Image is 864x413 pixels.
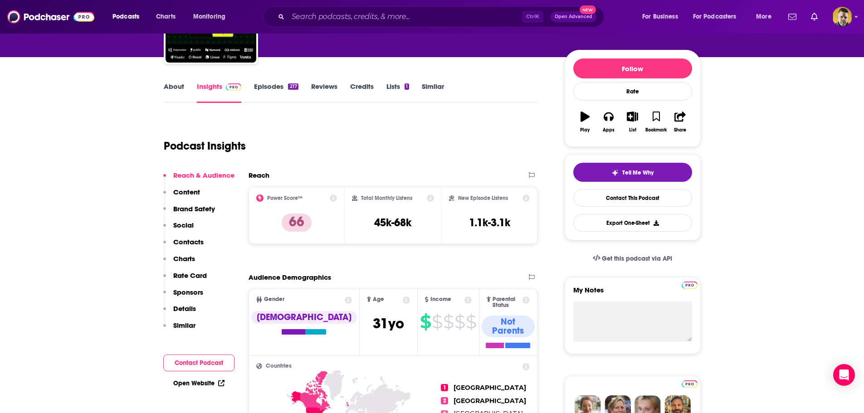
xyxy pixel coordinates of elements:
[629,127,636,133] div: List
[163,321,195,338] button: Similar
[7,8,94,25] img: Podchaser - Follow, Share and Rate Podcasts
[573,189,692,207] a: Contact This Podcast
[469,216,510,229] h3: 1.1k-3.1k
[645,127,667,133] div: Bookmark
[173,304,196,313] p: Details
[833,364,855,386] div: Open Intercom Messenger
[173,379,225,387] a: Open Website
[458,195,508,201] h2: New Episode Listens
[573,163,692,182] button: tell me why sparkleTell Me Why
[163,171,234,188] button: Reach & Audience
[193,10,225,23] span: Monitoring
[750,10,783,24] button: open menu
[374,216,411,229] h3: 45k-68k
[420,315,431,329] span: $
[832,7,852,27] img: User Profile
[443,315,454,329] span: $
[636,10,689,24] button: open menu
[350,82,374,103] a: Credits
[251,311,357,324] div: [DEMOGRAPHIC_DATA]
[522,11,543,23] span: Ctrl K
[555,15,592,19] span: Open Advanced
[580,5,596,14] span: New
[551,11,596,22] button: Open AdvancedNew
[422,82,444,103] a: Similar
[163,271,207,288] button: Rate Card
[197,82,242,103] a: InsightsPodchaser Pro
[573,214,692,232] button: Export One-Sheet
[441,397,448,404] span: 2
[493,296,521,308] span: Parental Status
[430,296,451,302] span: Income
[432,315,442,329] span: $
[266,363,292,369] span: Countries
[454,384,526,392] span: [GEOGRAPHIC_DATA]
[693,10,737,23] span: For Podcasters
[785,9,800,24] a: Show notifications dropdown
[106,10,151,24] button: open menu
[586,248,680,270] a: Get this podcast via API
[282,214,312,232] p: 66
[173,254,195,263] p: Charts
[249,273,331,282] h2: Audience Demographics
[163,238,204,254] button: Contacts
[674,127,686,133] div: Share
[386,82,409,103] a: Lists1
[573,106,597,138] button: Play
[611,169,619,176] img: tell me why sparkle
[361,195,412,201] h2: Total Monthly Listens
[254,82,298,103] a: Episodes217
[288,83,298,90] div: 217
[173,288,203,296] p: Sponsors
[482,316,535,337] div: Not Parents
[807,9,821,24] a: Show notifications dropdown
[573,82,692,101] div: Rate
[756,10,771,23] span: More
[454,397,526,405] span: [GEOGRAPHIC_DATA]
[264,296,284,302] span: Gender
[163,188,200,204] button: Content
[682,380,698,388] img: Podchaser Pro
[580,127,590,133] div: Play
[112,10,139,23] span: Podcasts
[163,254,195,271] button: Charts
[288,10,522,24] input: Search podcasts, credits, & more...
[441,384,448,391] span: 1
[466,315,476,329] span: $
[226,83,242,91] img: Podchaser Pro
[682,280,698,289] a: Pro website
[163,288,203,305] button: Sponsors
[620,106,644,138] button: List
[373,315,404,332] span: 31 yo
[267,195,303,201] h2: Power Score™
[173,321,195,330] p: Similar
[644,106,668,138] button: Bookmark
[173,204,215,213] p: Brand Safety
[602,255,672,262] span: Get this podcast via API
[311,82,337,103] a: Reviews
[454,315,465,329] span: $
[373,296,384,302] span: Age
[187,10,237,24] button: open menu
[573,58,692,78] button: Follow
[597,106,620,138] button: Apps
[163,204,215,221] button: Brand Safety
[173,271,207,280] p: Rate Card
[173,171,234,180] p: Reach & Audience
[832,7,852,27] span: Logged in as JohnMoore
[163,304,196,321] button: Details
[642,10,678,23] span: For Business
[272,6,613,27] div: Search podcasts, credits, & more...
[163,221,194,238] button: Social
[163,355,234,371] button: Contact Podcast
[668,106,692,138] button: Share
[150,10,181,24] a: Charts
[156,10,176,23] span: Charts
[164,82,184,103] a: About
[682,282,698,289] img: Podchaser Pro
[405,83,409,90] div: 1
[622,169,654,176] span: Tell Me Why
[173,238,204,246] p: Contacts
[832,7,852,27] button: Show profile menu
